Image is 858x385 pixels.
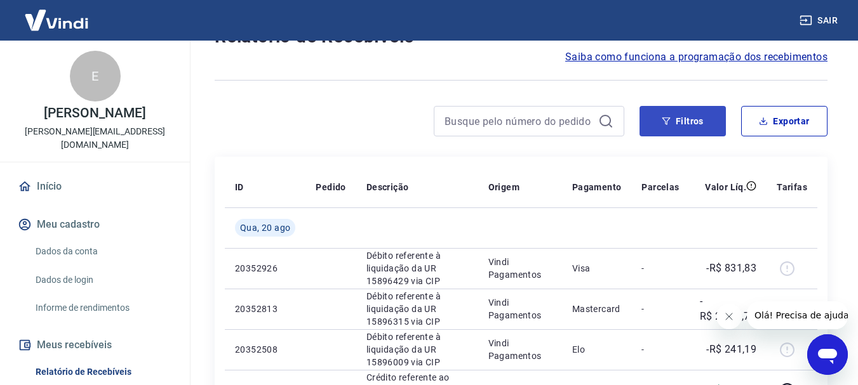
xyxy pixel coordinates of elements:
p: 20352508 [235,343,295,356]
a: Relatório de Recebíveis [30,359,175,385]
iframe: Mensagem da empresa [747,301,848,329]
img: Vindi [15,1,98,39]
p: Mastercard [572,303,622,315]
p: Origem [488,181,519,193]
a: Informe de rendimentos [30,295,175,321]
div: E [70,51,121,101]
iframe: Fechar mensagem [716,304,742,329]
p: Tarifas [777,181,807,193]
button: Filtros [640,106,726,136]
button: Exportar [741,106,828,136]
p: -R$ 241,19 [706,342,756,357]
p: -R$ 2.382,77 [700,294,757,324]
a: Dados de login [30,267,175,293]
p: ID [235,181,244,193]
span: Olá! Precisa de ajuda? [8,9,107,19]
input: Busque pelo número do pedido [445,112,593,131]
p: - [641,343,679,356]
p: -R$ 831,83 [706,261,756,276]
iframe: Botão para abrir a janela de mensagens [807,334,848,375]
p: [PERSON_NAME][EMAIL_ADDRESS][DOMAIN_NAME] [10,125,180,152]
button: Meu cadastro [15,211,175,238]
button: Meus recebíveis [15,331,175,359]
p: Vindi Pagamentos [488,296,552,322]
p: - [641,303,679,315]
p: Descrição [366,181,409,193]
span: Qua, 20 ago [240,221,290,234]
button: Sair [797,9,843,32]
p: Parcelas [641,181,679,193]
p: Visa [572,262,622,275]
a: Dados da conta [30,238,175,264]
p: Débito referente à liquidação da UR 15896315 via CIP [366,290,468,328]
p: Débito referente à liquidação da UR 15896009 via CIP [366,330,468,369]
p: Vindi Pagamentos [488,337,552,362]
p: - [641,262,679,275]
p: 20352926 [235,262,295,275]
p: Pedido [316,181,345,193]
a: Saiba como funciona a programação dos recebimentos [565,49,828,65]
p: Pagamento [572,181,622,193]
p: Elo [572,343,622,356]
p: Vindi Pagamentos [488,256,552,281]
p: 20352813 [235,303,295,315]
p: Valor Líq. [705,181,746,193]
p: Débito referente à liquidação da UR 15896429 via CIP [366,249,468,287]
p: [PERSON_NAME] [44,107,145,120]
a: Início [15,173,175,200]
